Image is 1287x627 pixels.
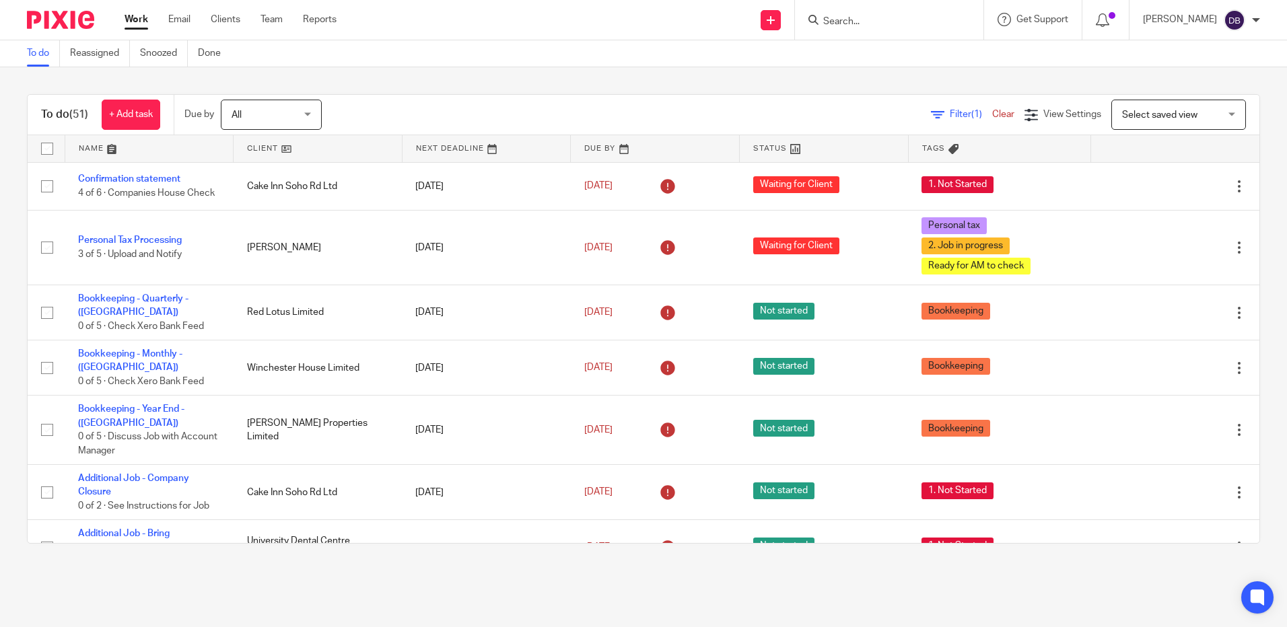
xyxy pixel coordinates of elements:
span: [DATE] [584,243,613,252]
span: Ready for AM to check [921,258,1031,274]
td: University Dental Centre Partnership [234,520,403,575]
span: [DATE] [584,543,613,552]
td: [PERSON_NAME] [234,210,403,285]
span: Not started [753,358,814,375]
a: Bookkeeping - Quarterly - ([GEOGRAPHIC_DATA]) [78,294,188,317]
td: [DATE] [402,340,571,396]
span: [DATE] [584,363,613,373]
td: [DATE] [402,396,571,465]
a: Done [198,40,231,67]
span: Filter [950,110,992,119]
span: View Settings [1043,110,1101,119]
a: Reassigned [70,40,130,67]
td: Red Lotus Limited [234,285,403,340]
a: Reports [303,13,337,26]
a: Additional Job - Bring Bookkeeping To Date [78,529,170,552]
a: Confirmation statement [78,174,180,184]
a: Clear [992,110,1014,119]
span: Not started [753,420,814,437]
span: Get Support [1016,15,1068,24]
span: [DATE] [584,488,613,497]
a: Work [125,13,148,26]
td: [DATE] [402,465,571,520]
span: Not started [753,538,814,554]
img: svg%3E [1224,9,1245,31]
td: Cake Inn Soho Rd Ltd [234,162,403,210]
span: Bookkeeping [921,420,990,437]
a: Clients [211,13,240,26]
span: Tags [922,145,945,152]
td: [DATE] [402,285,571,340]
span: [DATE] [584,182,613,191]
span: Personal tax [921,217,987,234]
span: Not started [753,482,814,499]
td: [DATE] [402,210,571,285]
span: 4 of 6 · Companies House Check [78,188,215,198]
span: Select saved view [1122,110,1197,120]
span: (51) [69,109,88,120]
td: [PERSON_NAME] Properties Limited [234,396,403,465]
span: 0 of 5 · Check Xero Bank Feed [78,377,204,386]
span: [DATE] [584,307,613,317]
span: Bookkeeping [921,303,990,320]
img: Pixie [27,11,94,29]
span: (1) [971,110,982,119]
input: Search [822,16,943,28]
a: Personal Tax Processing [78,235,182,245]
a: Additional Job - Company Closure [78,474,189,496]
td: [DATE] [402,520,571,575]
span: 1. Not Started [921,176,994,193]
a: Email [168,13,190,26]
span: 2. Job in progress [921,237,1010,254]
span: 0 of 5 · Discuss Job with Account Manager [78,432,217,455]
span: 3 of 5 · Upload and Notify [78,250,182,259]
a: Snoozed [140,40,188,67]
a: To do [27,40,60,67]
span: Waiting for Client [753,237,839,254]
span: 1. Not Started [921,538,994,554]
a: Team [260,13,283,26]
td: Cake Inn Soho Rd Ltd [234,465,403,520]
span: 0 of 2 · See Instructions for Job [78,501,209,511]
span: All [232,110,242,120]
p: [PERSON_NAME] [1143,13,1217,26]
span: 0 of 5 · Check Xero Bank Feed [78,322,204,331]
span: Waiting for Client [753,176,839,193]
a: + Add task [102,100,160,130]
p: Due by [184,108,214,121]
span: [DATE] [584,425,613,435]
span: Not started [753,303,814,320]
h1: To do [41,108,88,122]
span: Bookkeeping [921,358,990,375]
span: 1. Not Started [921,482,994,499]
a: Bookkeeping - Monthly - ([GEOGRAPHIC_DATA]) [78,349,182,372]
a: Bookkeeping - Year End - ([GEOGRAPHIC_DATA]) [78,404,184,427]
td: [DATE] [402,162,571,210]
td: Winchester House Limited [234,340,403,396]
